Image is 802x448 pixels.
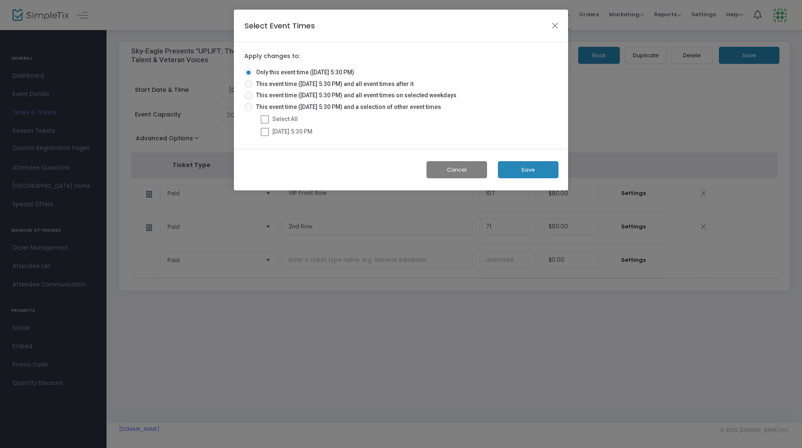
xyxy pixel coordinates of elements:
span: This event time ([DATE] 5:30 PM) and all event times after it [253,80,414,89]
label: Apply changes to: [244,53,300,60]
button: Close [550,20,561,31]
span: [DATE] 5:30 PM [272,128,312,135]
span: This event time ([DATE] 5:30 PM) and all event times on selected weekdays [253,91,457,100]
h4: Select Event Times [244,20,315,31]
span: Select All [272,116,298,122]
span: Only this event time ([DATE] 5:30 PM) [253,68,354,77]
button: Save [498,161,558,178]
button: Cancel [426,161,487,178]
span: This event time ([DATE] 5:30 PM) and a selection of other event times [253,103,441,111]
